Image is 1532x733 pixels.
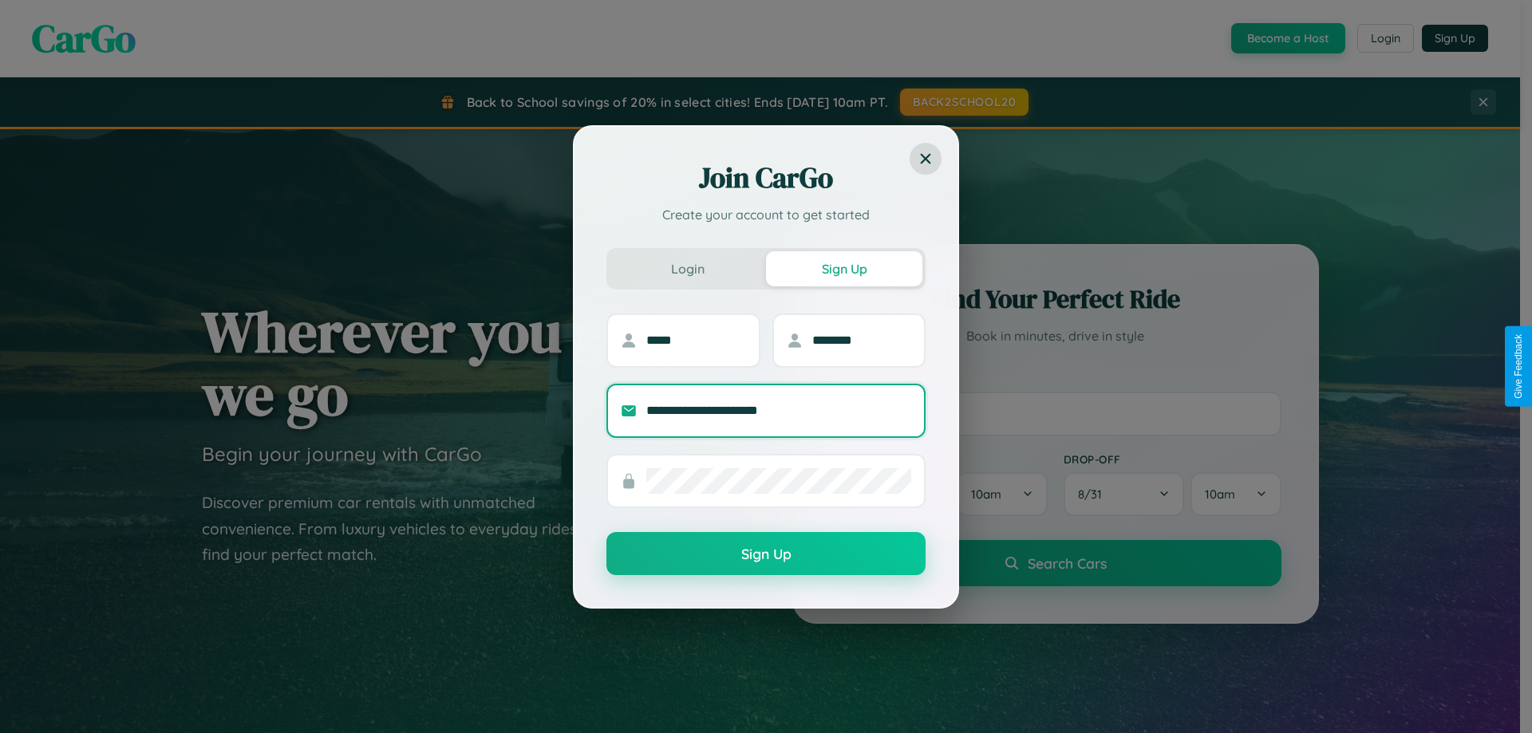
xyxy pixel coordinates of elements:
div: Give Feedback [1513,334,1524,399]
h2: Join CarGo [606,159,926,197]
button: Sign Up [766,251,922,286]
button: Sign Up [606,532,926,575]
p: Create your account to get started [606,205,926,224]
button: Login [610,251,766,286]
